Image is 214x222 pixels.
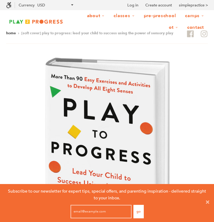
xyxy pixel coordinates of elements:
a: Pre-Preschool [140,10,180,22]
a: simplepractice > [179,2,208,8]
p: Subscribe to our newsletter for expert tips, special offers, and parenting inspiration - delivere... [8,188,206,201]
button: Go [133,205,144,218]
label: Currency [19,3,34,7]
a: Create account [145,2,172,8]
a: Contact [183,22,208,33]
a: Log in [127,2,138,8]
a: Camps [181,10,208,22]
a: Classes [110,10,138,22]
a: OT [165,22,182,33]
img: Play2Progress logo [6,18,66,25]
a: About [83,10,109,22]
input: email@example.com [71,205,132,218]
